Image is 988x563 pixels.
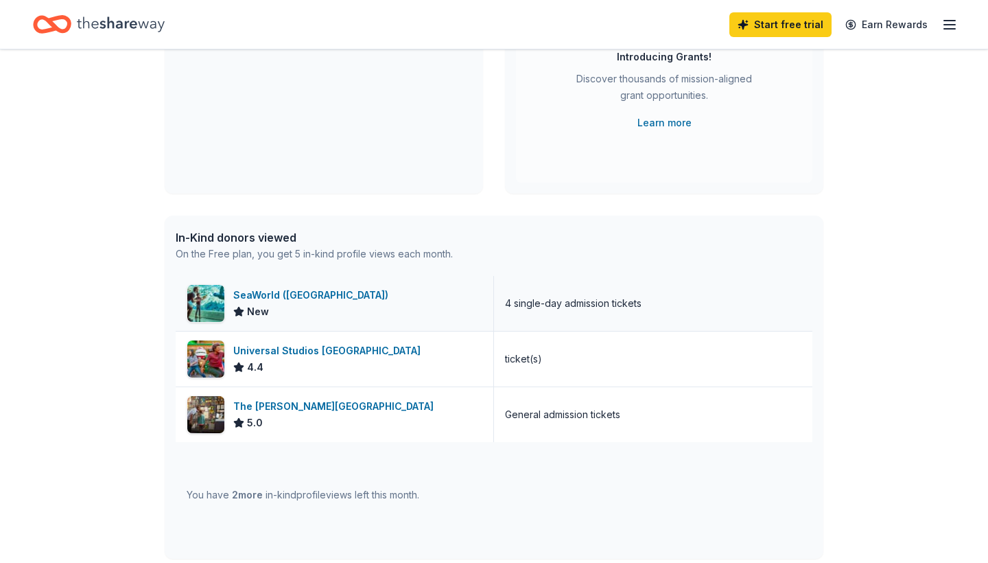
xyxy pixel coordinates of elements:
[33,8,165,41] a: Home
[837,12,936,37] a: Earn Rewards
[729,12,832,37] a: Start free trial
[247,303,269,320] span: New
[571,71,757,109] div: Discover thousands of mission-aligned grant opportunities.
[176,246,453,262] div: On the Free plan, you get 5 in-kind profile views each month.
[247,359,263,376] span: 4.4
[187,341,224,378] img: Image for Universal Studios Hollywood
[233,343,426,359] div: Universal Studios [GEOGRAPHIC_DATA]
[187,487,419,503] div: You have in-kind profile views left this month.
[505,351,542,367] div: ticket(s)
[505,295,642,312] div: 4 single-day admission tickets
[233,287,394,303] div: SeaWorld ([GEOGRAPHIC_DATA])
[233,398,439,415] div: The [PERSON_NAME][GEOGRAPHIC_DATA]
[247,415,263,431] span: 5.0
[232,489,263,501] span: 2 more
[187,285,224,322] img: Image for SeaWorld (San Diego)
[505,406,620,423] div: General admission tickets
[637,115,692,131] a: Learn more
[187,396,224,433] img: Image for The Walt Disney Museum
[617,49,711,65] div: Introducing Grants!
[176,229,453,246] div: In-Kind donors viewed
